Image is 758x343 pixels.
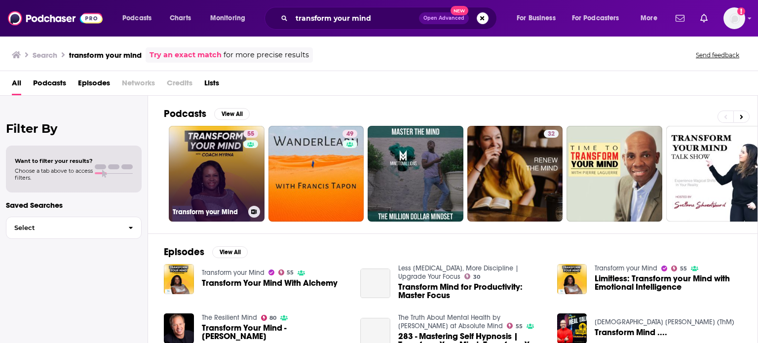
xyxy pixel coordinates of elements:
[278,269,294,275] a: 55
[557,264,587,294] img: Limitless: Transform your Mind with Emotional Intelligence
[169,126,265,222] a: 55Transform your Mind
[398,264,519,281] a: Less Dopamine, More Discipline | Upgrade Your Focus
[572,11,619,25] span: For Podcasters
[202,324,349,341] a: Transform Your Mind - Dr. Joe Dispenza
[451,6,468,15] span: New
[419,12,469,24] button: Open AdvancedNew
[510,10,568,26] button: open menu
[595,328,667,337] a: Transform Mind ....
[15,157,93,164] span: Want to filter your results?
[224,49,309,61] span: for more precise results
[516,324,523,329] span: 55
[202,279,338,287] a: Transform Your Mind With Alchemy
[12,75,21,95] a: All
[6,217,142,239] button: Select
[15,167,93,181] span: Choose a tab above to access filters.
[268,126,364,222] a: 49
[33,50,57,60] h3: Search
[287,270,294,275] span: 55
[261,315,277,321] a: 80
[167,75,192,95] span: Credits
[398,313,503,330] a: The Truth About Mental Health by Paula Sweet at Absolute Mind
[723,7,745,29] button: Show profile menu
[122,11,152,25] span: Podcasts
[202,268,265,277] a: Transform your Mind
[544,130,559,138] a: 32
[8,9,103,28] img: Podchaser - Follow, Share and Rate Podcasts
[164,246,248,258] a: EpisodesView All
[671,266,687,271] a: 55
[507,323,523,329] a: 55
[243,130,258,138] a: 55
[464,273,480,279] a: 30
[595,318,734,326] a: Pastor Ronelle J McGraw Jr (ThM)
[693,51,742,59] button: Send feedback
[203,10,258,26] button: open menu
[672,10,688,27] a: Show notifications dropdown
[680,267,687,271] span: 55
[202,324,349,341] span: Transform Your Mind - [PERSON_NAME]
[548,129,555,139] span: 32
[164,108,206,120] h2: Podcasts
[595,264,657,272] a: Transform your Mind
[517,11,556,25] span: For Business
[202,313,257,322] a: The Resilient Mind
[473,275,480,279] span: 30
[723,7,745,29] img: User Profile
[346,129,353,139] span: 49
[423,16,464,21] span: Open Advanced
[641,11,657,25] span: More
[269,316,276,320] span: 80
[723,7,745,29] span: Logged in as NickG
[210,11,245,25] span: Monitoring
[696,10,712,27] a: Show notifications dropdown
[360,268,390,299] a: Transform Mind for Productivity: Master Focus
[6,225,120,231] span: Select
[398,283,545,300] a: Transform Mind for Productivity: Master Focus
[467,126,563,222] a: 32
[737,7,745,15] svg: Add a profile image
[204,75,219,95] a: Lists
[78,75,110,95] a: Episodes
[247,129,254,139] span: 55
[173,208,244,216] h3: Transform your Mind
[214,108,250,120] button: View All
[274,7,506,30] div: Search podcasts, credits, & more...
[292,10,419,26] input: Search podcasts, credits, & more...
[342,130,357,138] a: 49
[212,246,248,258] button: View All
[170,11,191,25] span: Charts
[164,246,204,258] h2: Episodes
[566,10,634,26] button: open menu
[6,121,142,136] h2: Filter By
[164,108,250,120] a: PodcastsView All
[115,10,164,26] button: open menu
[150,49,222,61] a: Try an exact match
[6,200,142,210] p: Saved Searches
[33,75,66,95] a: Podcasts
[164,264,194,294] img: Transform Your Mind With Alchemy
[595,274,742,291] a: Limitless: Transform your Mind with Emotional Intelligence
[163,10,197,26] a: Charts
[122,75,155,95] span: Networks
[634,10,670,26] button: open menu
[69,50,142,60] h3: transform your mind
